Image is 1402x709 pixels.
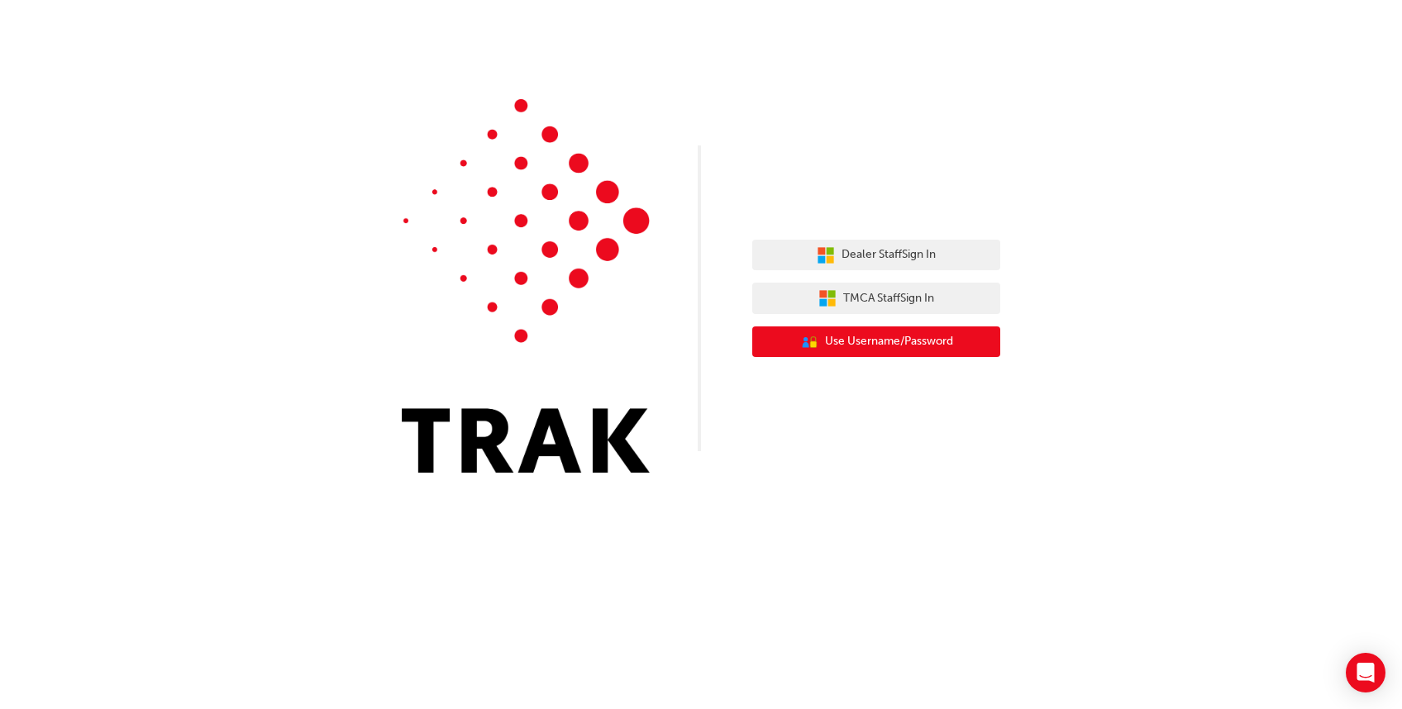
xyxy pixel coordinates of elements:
div: Open Intercom Messenger [1346,653,1385,692]
span: TMCA Staff Sign In [843,289,934,308]
button: Use Username/Password [752,326,1000,358]
button: Dealer StaffSign In [752,240,1000,271]
img: Trak [402,99,650,473]
button: TMCA StaffSign In [752,283,1000,314]
span: Dealer Staff Sign In [842,245,936,264]
span: Use Username/Password [825,332,953,351]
